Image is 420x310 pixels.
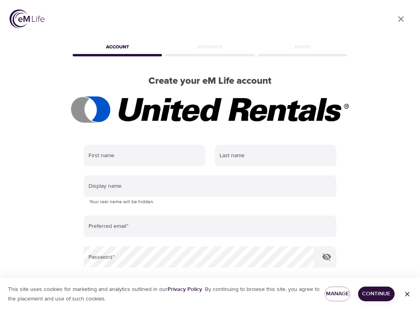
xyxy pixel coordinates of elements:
img: logo [10,10,44,28]
img: United%20Rentals%202.jpg [71,96,349,123]
span: Manage [331,289,344,299]
a: close [391,10,410,29]
p: Your real name will be hidden. [89,198,331,206]
a: Privacy Policy [168,286,202,293]
button: Manage [325,287,350,301]
button: Continue [358,287,395,301]
span: Continue [364,289,388,299]
h2: Create your eM Life account [71,75,349,87]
